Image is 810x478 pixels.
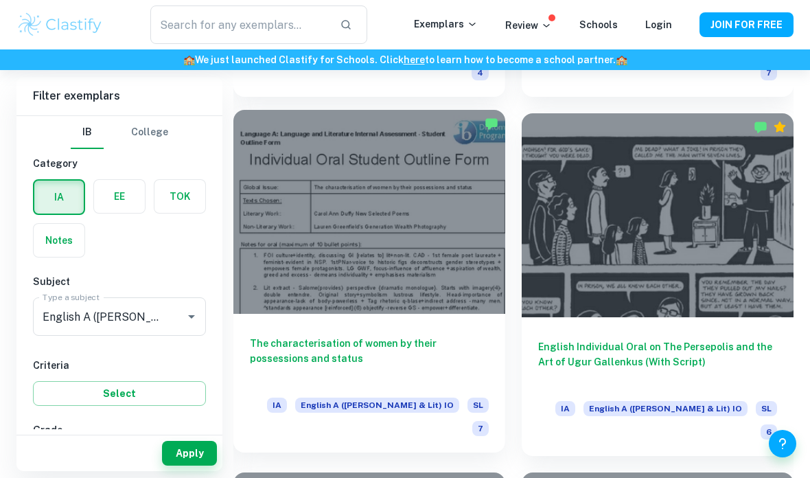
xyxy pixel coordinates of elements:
[34,181,84,214] button: IA
[522,113,794,456] a: English Individual Oral on The Persepolis and the Art of Ugur Gallenkus (With Script)IAEnglish A ...
[761,424,777,440] span: 6
[182,307,201,326] button: Open
[71,116,168,149] div: Filter type choice
[485,117,498,130] img: Marked
[467,398,489,413] span: SL
[616,54,627,65] span: 🏫
[583,401,748,416] span: English A ([PERSON_NAME] & Lit) IO
[769,430,796,457] button: Help and Feedback
[414,16,478,32] p: Exemplars
[183,54,195,65] span: 🏫
[579,19,618,30] a: Schools
[645,19,672,30] a: Login
[773,120,787,134] div: Premium
[33,381,206,406] button: Select
[33,156,206,171] h6: Category
[699,12,794,37] button: JOIN FOR FREE
[94,180,145,213] button: EE
[233,113,505,456] a: The characterisation of women by their possessions and statusIAEnglish A ([PERSON_NAME] & Lit) IOSL7
[754,120,767,134] img: Marked
[16,77,222,115] h6: Filter exemplars
[16,11,104,38] img: Clastify logo
[538,339,777,385] h6: English Individual Oral on The Persepolis and the Art of Ugur Gallenkus (With Script)
[756,401,777,416] span: SL
[3,52,807,67] h6: We just launched Clastify for Schools. Click to learn how to become a school partner.
[472,65,489,80] span: 4
[472,421,489,436] span: 7
[761,65,777,80] span: 7
[404,54,425,65] a: here
[154,180,205,213] button: TOK
[295,398,459,413] span: English A ([PERSON_NAME] & Lit) IO
[505,18,552,33] p: Review
[43,291,100,303] label: Type a subject
[33,422,206,437] h6: Grade
[267,398,287,413] span: IA
[71,116,104,149] button: IB
[150,5,329,44] input: Search for any exemplars...
[33,274,206,289] h6: Subject
[34,224,84,257] button: Notes
[162,441,217,466] button: Apply
[131,116,168,149] button: College
[250,336,489,381] h6: The characterisation of women by their possessions and status
[33,358,206,373] h6: Criteria
[555,401,575,416] span: IA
